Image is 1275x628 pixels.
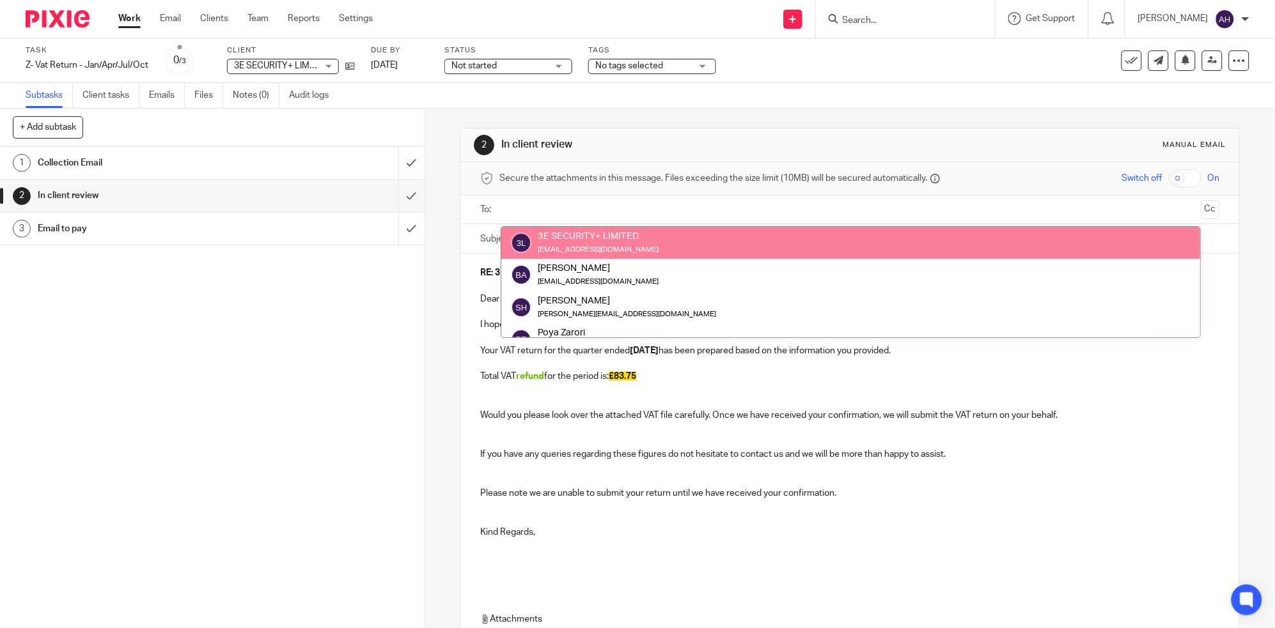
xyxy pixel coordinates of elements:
small: [PERSON_NAME][EMAIL_ADDRESS][DOMAIN_NAME] [538,310,716,318]
label: Task [26,45,148,56]
p: [PERSON_NAME] [1138,12,1209,25]
h1: Collection Email [38,153,270,172]
div: 3 [13,220,31,238]
a: Subtasks [26,83,73,108]
button: Cc [1201,200,1220,219]
a: Team [247,12,269,25]
p: I hope this email finds you well, [480,318,1220,331]
small: /3 [179,57,186,65]
span: £83.75 [609,372,636,381]
label: Subject: [480,233,513,245]
a: Settings [339,12,373,25]
div: 0 [173,53,186,68]
strong: [DATE] [630,346,659,355]
a: Email [160,12,181,25]
span: No tags selected [595,61,663,70]
span: 3E SECURITY+ LIMITED [234,61,328,70]
p: Attachments [480,613,1193,625]
h1: In client review [38,186,270,205]
span: Switch off [1122,172,1162,185]
a: Audit logs [289,83,338,108]
div: Poya Zarori [538,326,659,339]
input: Search [841,15,957,27]
label: Client [227,45,355,56]
span: On [1208,172,1220,185]
span: [DATE] [371,61,398,70]
img: Pixie [26,10,90,27]
img: svg%3E [511,297,531,318]
span: Secure the attachments in this message. Files exceeding the size limit (10MB) will be secured aut... [499,172,927,185]
h1: Email to pay [38,219,270,238]
div: [PERSON_NAME] [538,262,659,275]
strong: RE: 3E SECURITY+ LIMITED [480,268,593,277]
p: Your VAT return for the quarter ended has been prepared based on the information you provided. [480,344,1220,357]
p: If you have any queries regarding these figures do not hesitate to contact us and we will be more... [480,448,1220,461]
label: Tags [588,45,716,56]
a: Client tasks [82,83,139,108]
span: refund [516,372,544,381]
small: [EMAIL_ADDRESS][DOMAIN_NAME] [538,246,659,253]
p: Kind Regards, [480,526,1220,539]
p: Please note we are unable to submit your return until we have received your confirmation. [480,487,1220,500]
label: Due by [371,45,428,56]
h1: In client review [501,138,877,151]
div: 2 [13,187,31,205]
div: Manual email [1163,140,1226,150]
p: Would you please look over the attached VAT file carefully. Once we have received your confirmati... [480,409,1220,422]
a: Notes (0) [233,83,279,108]
button: + Add subtask [13,116,83,138]
div: [PERSON_NAME] [538,294,716,307]
small: [EMAIL_ADDRESS][DOMAIN_NAME] [538,278,659,285]
div: Z- Vat Return - Jan/Apr/Jul/Oct [26,59,148,72]
a: Emails [149,83,185,108]
p: Total VAT for the period is: [480,370,1220,383]
div: 1 [13,154,31,172]
img: svg%3E [511,233,531,253]
a: Files [194,83,223,108]
a: Work [118,12,141,25]
img: svg%3E [511,264,531,285]
label: Status [444,45,572,56]
div: 3E SECURITY+ LIMITED [538,230,659,243]
a: Clients [200,12,228,25]
a: Reports [288,12,320,25]
label: To: [480,203,494,216]
img: svg%3E [511,329,531,349]
div: 2 [474,135,494,155]
span: Get Support [1026,14,1076,23]
img: svg%3E [1215,9,1235,29]
span: Not started [451,61,497,70]
p: Dear [PERSON_NAME], [480,293,1220,305]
